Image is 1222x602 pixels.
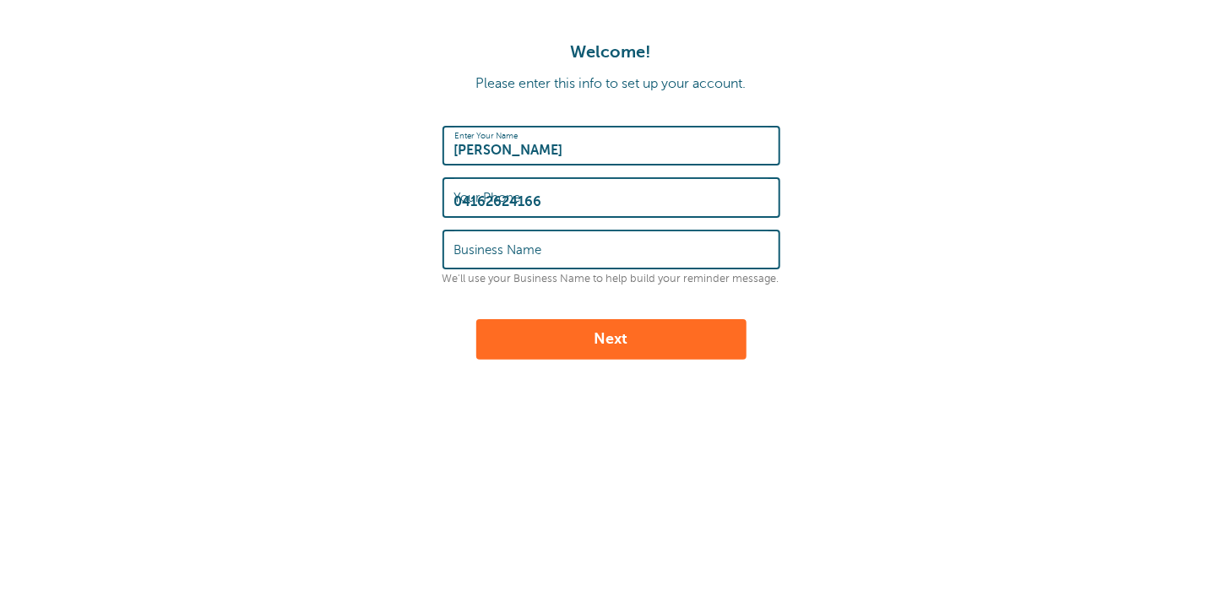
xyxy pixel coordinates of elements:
[17,42,1205,62] h1: Welcome!
[443,273,780,285] p: We'll use your Business Name to help build your reminder message.
[454,131,518,141] label: Enter Your Name
[476,319,747,360] button: Next
[454,242,542,258] label: Business Name
[17,76,1205,92] p: Please enter this info to set up your account.
[454,190,521,205] label: Your Phone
